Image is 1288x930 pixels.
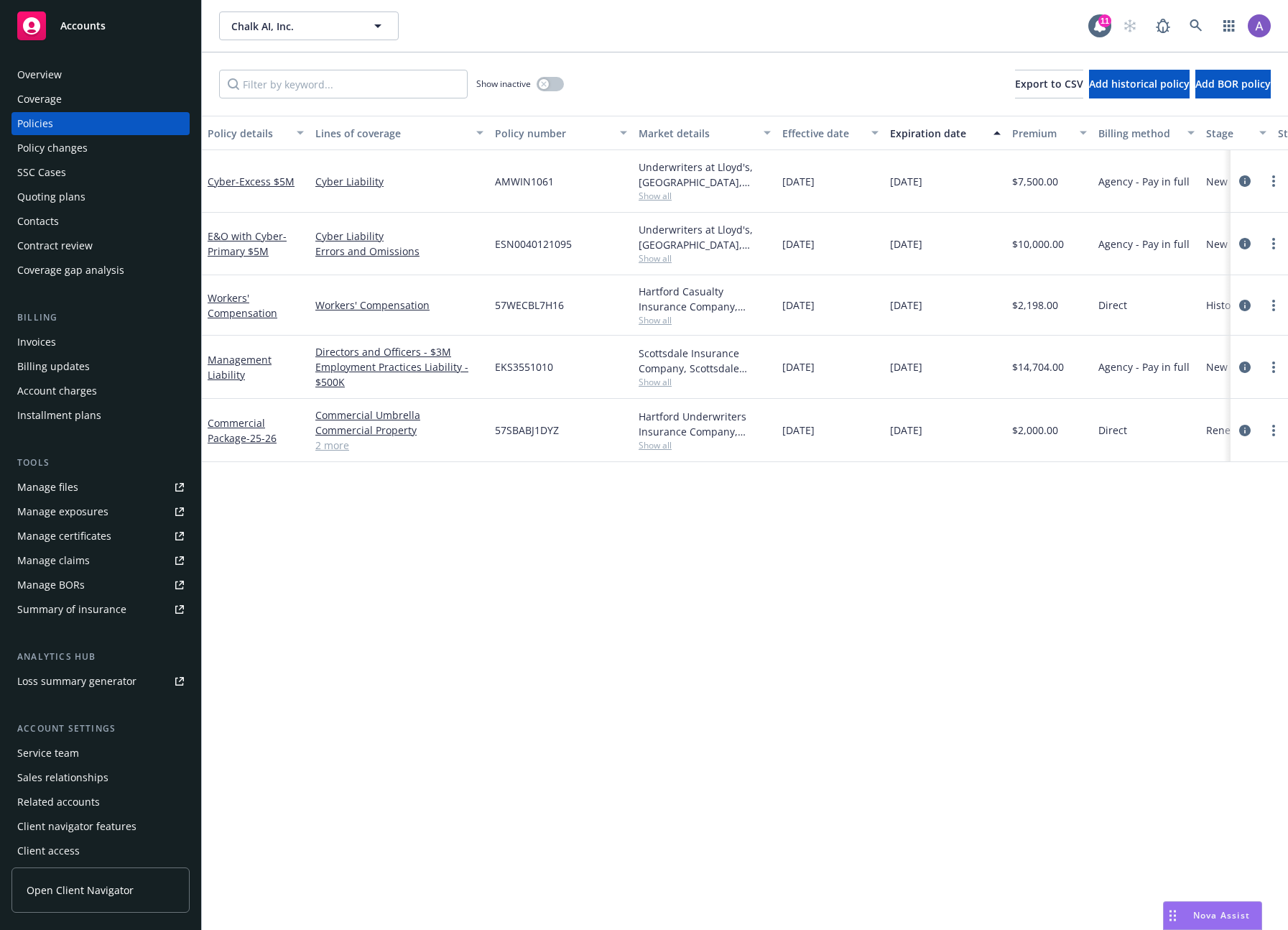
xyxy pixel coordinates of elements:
[315,408,483,423] a: Commercial Umbrella
[1265,172,1282,190] a: more
[17,574,85,597] div: Manage BORs
[890,359,922,374] span: [DATE]
[315,174,483,189] a: Cyber Liability
[1236,359,1254,376] a: circleInformation
[17,88,62,111] div: Coverage
[1236,297,1254,314] a: circleInformation
[11,742,190,765] a: Service team
[236,175,295,188] span: - Excess $5M
[315,438,483,453] a: 2 more
[777,116,884,150] button: Effective date
[1012,126,1071,141] div: Premium
[219,11,399,40] button: Chalk AI, Inc.
[890,126,985,141] div: Expiration date
[782,298,815,313] span: [DATE]
[890,423,922,438] span: [DATE]
[782,423,815,438] span: [DATE]
[17,791,100,814] div: Related accounts
[17,742,79,765] div: Service team
[17,839,80,862] div: Client access
[11,476,190,499] a: Manage files
[17,379,97,402] div: Account charges
[1149,11,1177,40] a: Report a Bug
[639,346,771,376] div: Scottsdale Insurance Company, Scottsdale Insurance Company (Nationwide), E-Risk Services, RT Spec...
[1206,423,1247,438] span: Renewal
[11,650,190,664] div: Analytics hub
[1215,11,1243,40] a: Switch app
[1012,298,1058,313] span: $2,198.00
[11,210,190,233] a: Contacts
[11,63,190,86] a: Overview
[208,229,287,258] a: E&O with Cyber
[1195,70,1271,98] button: Add BOR policy
[208,353,272,382] a: Management Liability
[11,112,190,135] a: Policies
[633,116,777,150] button: Market details
[639,252,771,264] span: Show all
[11,766,190,789] a: Sales relationships
[495,298,564,313] span: 57WECBL7H16
[246,431,277,445] span: - 25-26
[17,63,62,86] div: Overview
[17,331,56,354] div: Invoices
[890,236,922,252] span: [DATE]
[1265,297,1282,314] a: more
[884,116,1006,150] button: Expiration date
[11,574,190,597] a: Manage BORs
[11,88,190,111] a: Coverage
[782,236,815,252] span: [DATE]
[17,670,136,693] div: Loss summary generator
[639,314,771,326] span: Show all
[1206,126,1251,141] div: Stage
[1006,116,1093,150] button: Premium
[208,126,288,141] div: Policy details
[1200,116,1272,150] button: Stage
[11,259,190,282] a: Coverage gap analysis
[639,222,771,252] div: Underwriters at Lloyd's, [GEOGRAPHIC_DATA], [PERSON_NAME] of London, CFC Underwriting, Amwins
[1265,359,1282,376] a: more
[1206,174,1228,189] span: New
[315,244,483,259] a: Errors and Omissions
[11,525,190,548] a: Manage certificates
[495,174,554,189] span: AMWIN1061
[17,549,90,572] div: Manage claims
[27,883,134,898] span: Open Client Navigator
[11,310,190,325] div: Billing
[1012,423,1058,438] span: $2,000.00
[1116,11,1144,40] a: Start snowing
[782,359,815,374] span: [DATE]
[17,766,108,789] div: Sales relationships
[639,376,771,388] span: Show all
[202,116,310,150] button: Policy details
[17,112,53,135] div: Policies
[639,160,771,190] div: Underwriters at Lloyd's, [GEOGRAPHIC_DATA], Lloyd's of [GEOGRAPHIC_DATA], [PERSON_NAME] Managing ...
[11,234,190,257] a: Contract review
[1098,236,1190,252] span: Agency - Pay in full
[17,355,90,378] div: Billing updates
[1206,359,1228,374] span: New
[17,815,136,838] div: Client navigator features
[495,236,572,252] span: ESN0040121095
[17,598,126,621] div: Summary of insurance
[315,359,483,390] a: Employment Practices Liability - $500K
[1012,359,1064,374] span: $14,704.00
[1012,174,1058,189] span: $7,500.00
[310,116,489,150] button: Lines of coverage
[17,161,66,184] div: SSC Cases
[1236,172,1254,190] a: circleInformation
[639,284,771,314] div: Hartford Casualty Insurance Company, Hartford Insurance Group
[315,423,483,438] a: Commercial Property
[1098,359,1190,374] span: Agency - Pay in full
[17,404,101,427] div: Installment plans
[17,476,78,499] div: Manage files
[1163,901,1262,930] button: Nova Assist
[1098,174,1190,189] span: Agency - Pay in full
[231,19,356,34] span: Chalk AI, Inc.
[1012,236,1064,252] span: $10,000.00
[17,137,88,160] div: Policy changes
[11,185,190,208] a: Quoting plans
[476,78,531,90] span: Show inactive
[495,126,611,141] div: Policy number
[208,175,295,188] a: Cyber
[1265,235,1282,252] a: more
